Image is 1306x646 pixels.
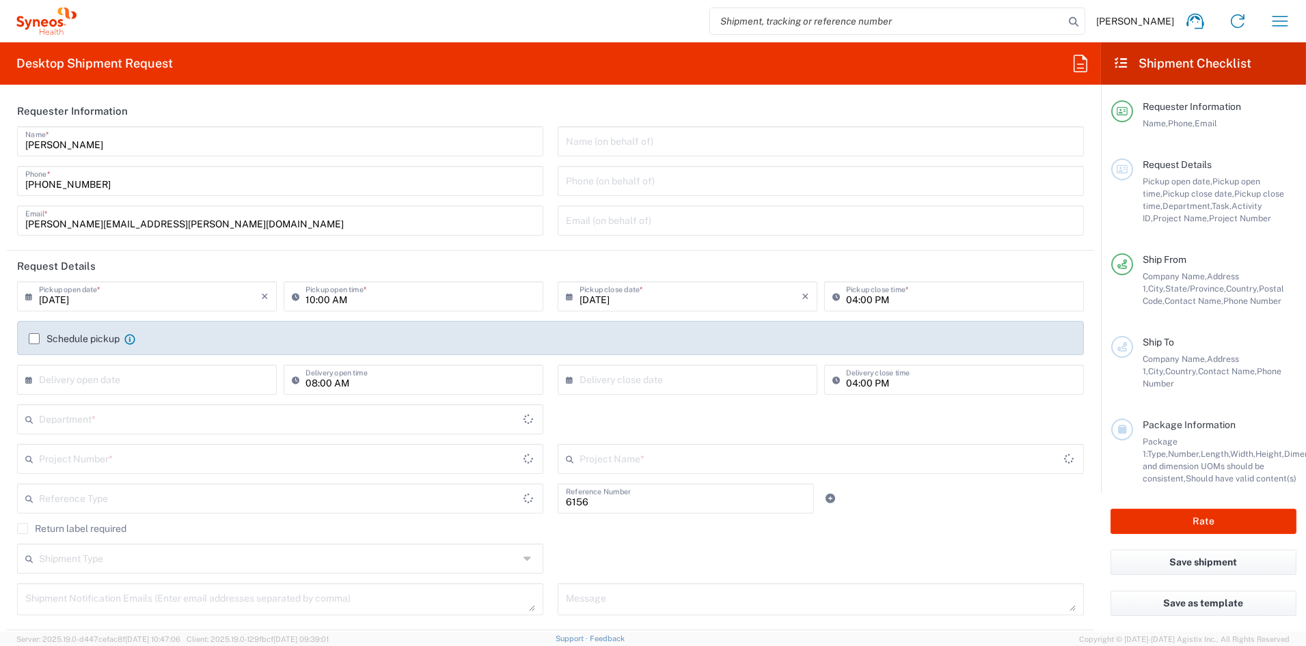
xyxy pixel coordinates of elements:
[1165,296,1223,306] span: Contact Name,
[29,333,120,344] label: Schedule pickup
[1230,449,1255,459] span: Width,
[1201,449,1230,459] span: Length,
[17,104,128,118] h2: Requester Information
[187,635,329,643] span: Client: 2025.19.0-129fbcf
[1148,283,1165,294] span: City,
[17,259,96,273] h2: Request Details
[1111,591,1296,616] button: Save as template
[1226,283,1259,294] span: Country,
[1143,101,1241,112] span: Requester Information
[1079,633,1290,645] span: Copyright © [DATE]-[DATE] Agistix Inc., All Rights Reserved
[1198,366,1257,376] span: Contact Name,
[1195,118,1217,128] span: Email
[125,635,180,643] span: [DATE] 10:47:06
[1143,436,1178,459] span: Package 1:
[1143,159,1212,170] span: Request Details
[1165,366,1198,376] span: Country,
[1143,419,1236,430] span: Package Information
[1186,473,1296,483] span: Should have valid content(s)
[16,635,180,643] span: Server: 2025.19.0-d447cefac8f
[17,523,126,534] label: Return label required
[556,634,590,643] a: Support
[1162,201,1212,211] span: Department,
[1111,509,1296,534] button: Rate
[1209,213,1271,223] span: Project Number
[1147,449,1168,459] span: Type,
[1223,296,1281,306] span: Phone Number
[1113,55,1251,72] h2: Shipment Checklist
[1143,254,1186,265] span: Ship From
[1162,188,1234,199] span: Pickup close date,
[1168,449,1201,459] span: Number,
[1143,271,1207,281] span: Company Name,
[1212,201,1232,211] span: Task,
[273,635,329,643] span: [DATE] 09:39:01
[1143,337,1174,348] span: Ship To
[1255,449,1284,459] span: Height,
[1168,118,1195,128] span: Phone,
[1143,118,1168,128] span: Name,
[1111,550,1296,575] button: Save shipment
[1143,176,1212,186] span: Pickup open date,
[802,285,809,307] i: ×
[261,285,269,307] i: ×
[1153,213,1209,223] span: Project Name,
[1143,354,1207,364] span: Company Name,
[590,634,625,643] a: Feedback
[16,55,173,72] h2: Desktop Shipment Request
[1165,283,1226,294] span: State/Province,
[1148,366,1165,376] span: City,
[821,489,840,508] a: Add Reference
[1096,15,1174,27] span: [PERSON_NAME]
[710,8,1064,34] input: Shipment, tracking or reference number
